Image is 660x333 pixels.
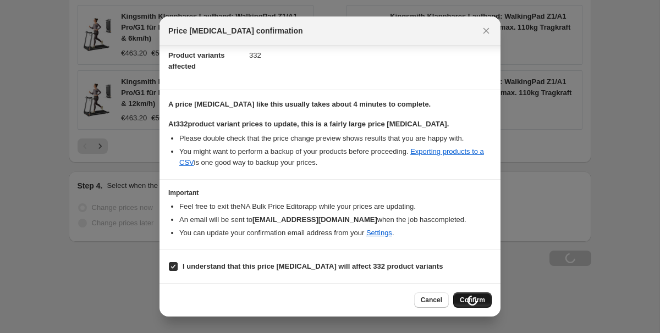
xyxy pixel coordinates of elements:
[179,201,492,212] li: Feel free to exit the NA Bulk Price Editor app while your prices are updating.
[479,23,494,38] button: Close
[168,51,225,70] span: Product variants affected
[179,227,492,238] li: You can update your confirmation email address from your .
[179,147,484,166] a: Exporting products to a CSV
[421,296,442,304] span: Cancel
[249,41,492,70] dd: 332
[168,25,303,36] span: Price [MEDICAL_DATA] confirmation
[179,133,492,144] li: Please double check that the price change preview shows results that you are happy with.
[168,100,431,108] b: A price [MEDICAL_DATA] like this usually takes about 4 minutes to complete.
[179,214,492,225] li: An email will be sent to when the job has completed .
[168,120,449,128] b: At 332 product variant prices to update, this is a fairly large price [MEDICAL_DATA].
[168,188,492,197] h3: Important
[252,215,377,224] b: [EMAIL_ADDRESS][DOMAIN_NAME]
[183,262,443,270] b: I understand that this price [MEDICAL_DATA] will affect 332 product variants
[366,229,392,237] a: Settings
[414,292,449,308] button: Cancel
[179,146,492,168] li: You might want to perform a backup of your products before proceeding. is one good way to backup ...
